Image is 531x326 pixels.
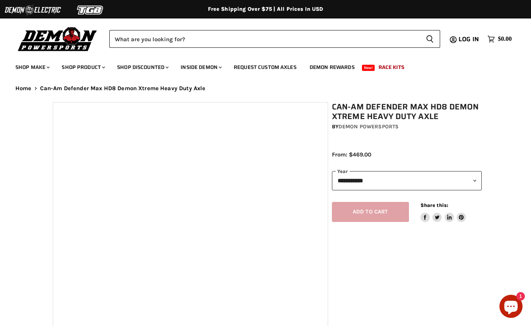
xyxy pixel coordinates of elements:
[109,30,440,48] form: Product
[420,202,448,208] span: Share this:
[62,3,119,17] img: TGB Logo 2
[459,34,479,44] span: Log in
[15,85,32,92] a: Home
[56,59,110,75] a: Shop Product
[332,123,482,131] div: by
[373,59,410,75] a: Race Kits
[497,295,525,320] inbox-online-store-chat: Shopify online store chat
[420,202,466,222] aside: Share this:
[455,36,484,43] a: Log in
[40,85,206,92] span: Can-Am Defender Max HD8 Demon Xtreme Heavy Duty Axle
[332,151,371,158] span: From: $469.00
[10,56,510,75] ul: Main menu
[228,59,302,75] a: Request Custom Axles
[332,102,482,121] h1: Can-Am Defender Max HD8 Demon Xtreme Heavy Duty Axle
[332,171,482,190] select: year
[362,65,375,71] span: New!
[10,59,54,75] a: Shop Make
[304,59,360,75] a: Demon Rewards
[484,34,516,45] a: $0.00
[4,3,62,17] img: Demon Electric Logo 2
[175,59,226,75] a: Inside Demon
[109,30,420,48] input: Search
[420,30,440,48] button: Search
[15,25,100,52] img: Demon Powersports
[338,123,399,130] a: Demon Powersports
[111,59,173,75] a: Shop Discounted
[498,35,512,43] span: $0.00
